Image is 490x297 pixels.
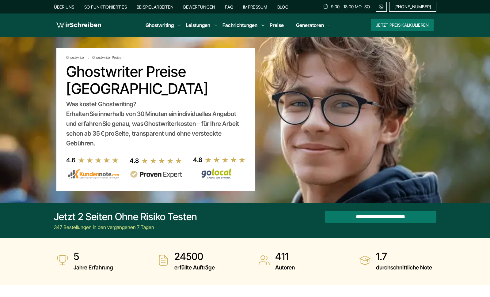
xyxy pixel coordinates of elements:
[130,156,139,166] div: 4.8
[270,22,284,28] a: Preise
[54,211,197,223] div: Jetzt 2 Seiten ohne Risiko testen
[277,4,288,9] a: Blog
[146,21,174,29] a: Ghostwriting
[378,4,384,9] img: Email
[225,4,233,9] a: FAQ
[275,263,295,273] span: Autoren
[258,254,270,266] img: Autoren
[56,21,101,30] img: logo wirschreiben
[183,4,215,9] a: Bewertungen
[130,171,182,178] img: provenexpert reviews
[371,19,434,31] button: Jetzt Preis kalkulieren
[193,155,202,165] div: 4.8
[74,263,113,273] span: Jahre Erfahrung
[222,21,257,29] a: Fachrichtungen
[56,254,69,266] img: Jahre Erfahrung
[174,263,215,273] span: erfüllte Aufträge
[359,254,371,266] img: durchschnittliche Note
[141,157,182,164] img: stars
[275,250,295,263] strong: 411
[92,55,121,60] span: Ghostwriter Preise
[137,4,173,9] a: Beispielarbeiten
[84,4,127,9] a: So funktioniert es
[389,2,436,12] a: [PHONE_NUMBER]
[66,99,245,148] div: Was kostet Ghostwriting? Erhalten Sie innerhalb von 30 Minuten ein individuelles Angebot und erfa...
[78,157,119,164] img: stars
[331,4,371,9] span: 9:00 - 18:00 Mo.-So.
[205,156,246,163] img: stars
[186,21,210,29] a: Leistungen
[66,155,75,165] div: 4.6
[66,169,119,179] img: kundennote
[54,224,197,231] div: 347 Bestellungen in den vergangenen 7 Tagen
[376,250,432,263] strong: 1.7
[157,254,169,266] img: erfüllte Aufträge
[394,4,431,9] span: [PHONE_NUMBER]
[323,4,329,9] img: Schedule
[66,63,245,97] h1: Ghostwriter Preise [GEOGRAPHIC_DATA]
[376,263,432,273] span: durchschnittliche Note
[174,250,215,263] strong: 24500
[243,4,268,9] a: Impressum
[66,55,91,60] a: Ghostwriter
[193,168,246,179] img: Wirschreiben Bewertungen
[54,4,74,9] a: Über uns
[296,21,324,29] a: Generatoren
[74,250,113,263] strong: 5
